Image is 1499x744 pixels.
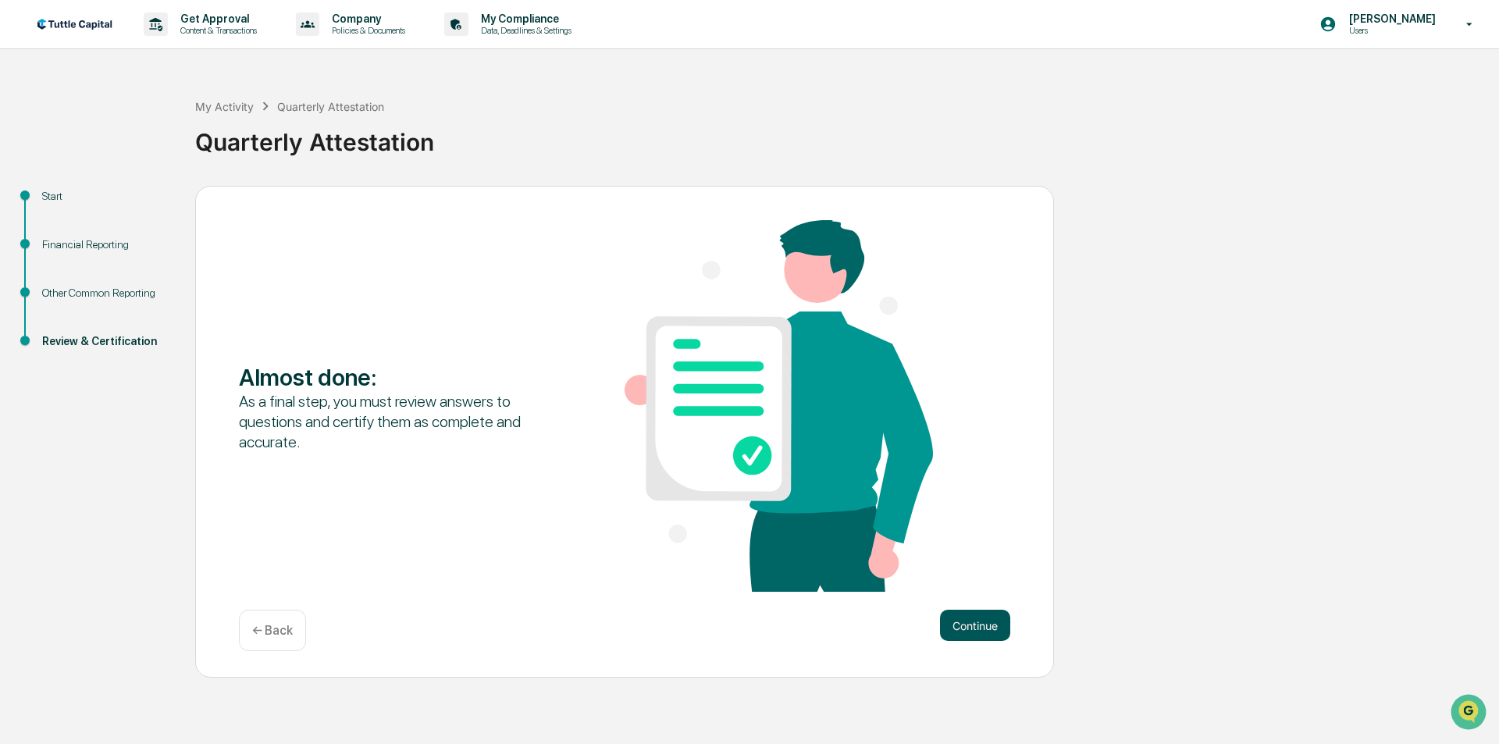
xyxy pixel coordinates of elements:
img: logo [37,19,112,30]
div: Other Common Reporting [42,285,170,301]
div: As a final step, you must review answers to questions and certify them as complete and accurate. [239,391,547,452]
span: Preclearance [31,197,101,212]
p: How can we help? [16,33,284,58]
div: Financial Reporting [42,237,170,253]
div: 🖐️ [16,198,28,211]
p: Users [1337,25,1444,36]
p: My Compliance [468,12,579,25]
p: Get Approval [168,12,265,25]
img: 1746055101610-c473b297-6a78-478c-a979-82029cc54cd1 [16,119,44,148]
span: Attestations [129,197,194,212]
div: Quarterly Attestation [277,100,384,113]
span: Data Lookup [31,226,98,242]
button: Continue [940,610,1010,641]
a: 🖐️Preclearance [9,190,107,219]
div: Almost done : [239,363,547,391]
a: Powered byPylon [110,264,189,276]
div: My Activity [195,100,254,113]
div: Quarterly Attestation [195,116,1491,156]
p: Data, Deadlines & Settings [468,25,579,36]
a: 🗄️Attestations [107,190,200,219]
p: Policies & Documents [319,25,413,36]
p: Company [319,12,413,25]
div: We're available if you need us! [53,135,198,148]
span: Pylon [155,265,189,276]
img: Almost done [625,220,933,592]
p: ← Back [252,623,293,638]
div: Start new chat [53,119,256,135]
iframe: Open customer support [1449,692,1491,735]
div: 🔎 [16,228,28,240]
div: Start [42,188,170,205]
p: [PERSON_NAME] [1337,12,1444,25]
p: Content & Transactions [168,25,265,36]
button: Start new chat [265,124,284,143]
div: Review & Certification [42,333,170,350]
div: 🗄️ [113,198,126,211]
a: 🔎Data Lookup [9,220,105,248]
